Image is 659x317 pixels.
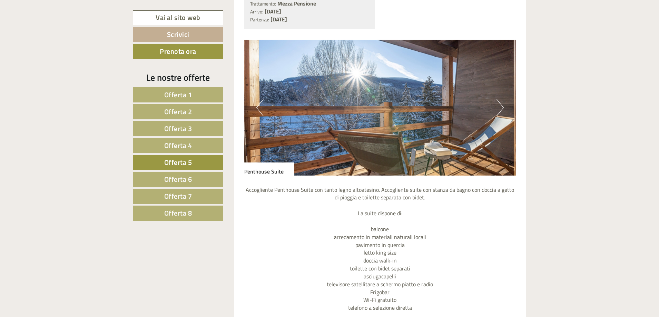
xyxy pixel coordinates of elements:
small: Arrivo: [250,8,263,15]
a: Scrivici [133,27,223,42]
div: Lei [100,19,262,25]
div: Il comprensiorio sciistico più vicino è il Plan de Corones, , che si trova a pochi minuti da Chie... [5,48,175,124]
div: Penthouse Suite [244,162,294,176]
div: [DATE] [124,2,148,13]
a: Vai al sito web [133,10,223,25]
span: Offerta 5 [164,157,192,168]
img: image [244,40,516,176]
button: Invia [236,179,272,194]
span: Offerta 7 [164,191,192,201]
span: Offerta 8 [164,208,192,218]
small: 16:10 [10,118,172,123]
div: la ringrazio per la disponibilità invece il comprensorio sciistico più vicino qual'è? [97,18,267,47]
span: Offerta 1 [164,89,192,100]
div: [GEOGRAPHIC_DATA] [10,50,172,55]
small: Trattamento: [250,0,276,7]
small: 16:05 [100,40,262,45]
b: [DATE] [265,7,281,16]
span: Offerta 2 [164,106,192,117]
span: Offerta 4 [164,140,192,151]
span: Offerta 6 [164,174,192,185]
div: Le nostre offerte [133,71,223,84]
button: Next [496,99,504,116]
b: [DATE] [271,15,287,23]
small: Partenza: [250,16,269,23]
button: Previous [256,99,264,116]
a: Prenota ora [133,44,223,59]
span: Offerta 3 [164,123,192,134]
